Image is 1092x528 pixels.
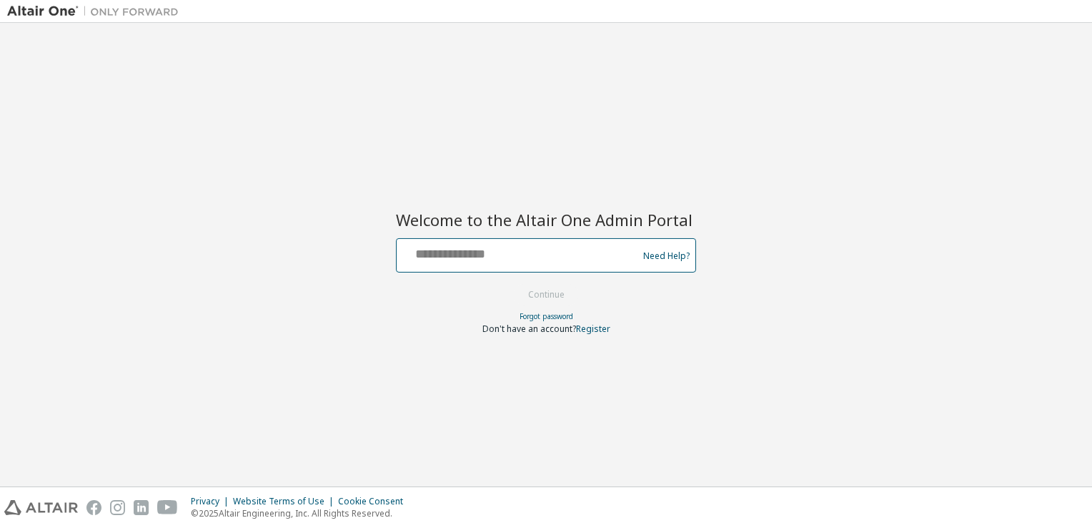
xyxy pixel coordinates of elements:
a: Need Help? [643,255,690,256]
a: Register [576,323,610,335]
img: facebook.svg [86,500,101,515]
h2: Welcome to the Altair One Admin Portal [396,210,696,230]
img: Altair One [7,4,186,19]
a: Forgot password [520,311,573,321]
p: © 2025 Altair Engineering, Inc. All Rights Reserved. [191,507,412,519]
div: Privacy [191,496,233,507]
div: Website Terms of Use [233,496,338,507]
img: altair_logo.svg [4,500,78,515]
img: instagram.svg [110,500,125,515]
span: Don't have an account? [482,323,576,335]
img: linkedin.svg [134,500,149,515]
div: Cookie Consent [338,496,412,507]
img: youtube.svg [157,500,178,515]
